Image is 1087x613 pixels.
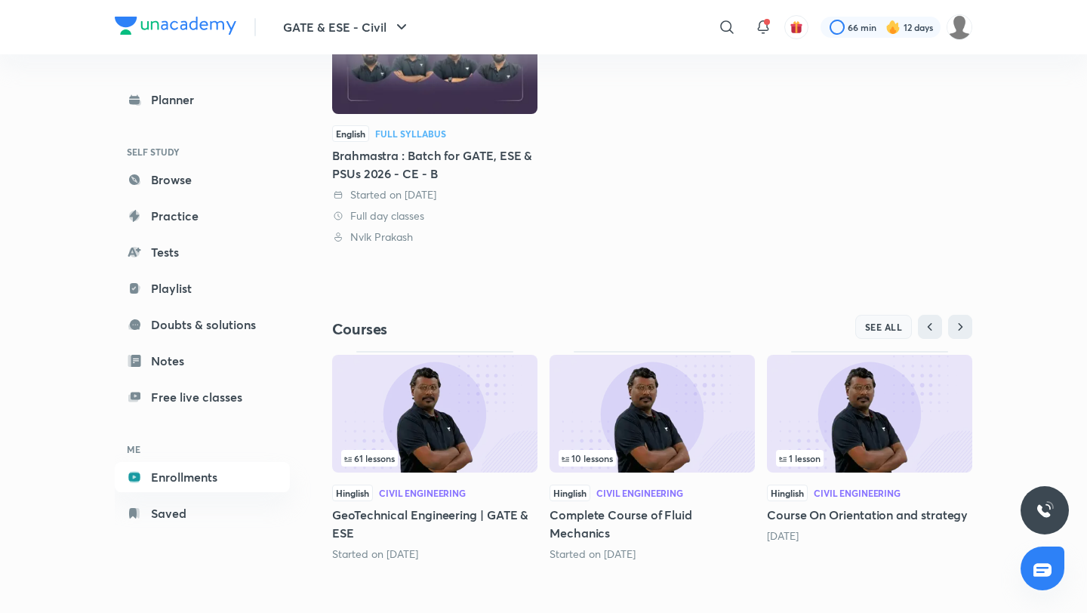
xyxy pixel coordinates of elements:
[332,319,652,339] h4: Courses
[855,315,913,339] button: SEE ALL
[559,450,746,467] div: infocontainer
[767,351,972,543] div: Course On Orientation and strategy
[332,229,537,245] div: Nvlk Prakash
[379,488,466,497] div: Civil Engineering
[865,322,903,332] span: SEE ALL
[550,547,755,562] div: Started on Sept 30
[767,528,972,544] div: 1 month ago
[767,355,972,473] img: Thumbnail
[784,15,808,39] button: avatar
[550,355,755,473] img: Thumbnail
[344,454,395,463] span: 61 lessons
[115,139,290,165] h6: SELF STUDY
[115,498,290,528] a: Saved
[596,488,683,497] div: Civil Engineering
[332,187,537,202] div: Started on 20 Aug 2025
[767,506,972,524] h5: Course On Orientation and strategy
[274,12,420,42] button: GATE & ESE - Civil
[776,450,963,467] div: left
[550,351,755,561] div: Complete Course of Fluid Mechanics
[115,237,290,267] a: Tests
[947,14,972,40] img: Rahul KD
[550,485,590,501] span: Hinglish
[790,20,803,34] img: avatar
[332,146,537,183] div: Brahmastra : Batch for GATE, ESE & PSUs 2026 - CE - B
[559,450,746,467] div: infosection
[115,273,290,303] a: Playlist
[115,436,290,462] h6: ME
[341,450,528,467] div: infosection
[776,450,963,467] div: infosection
[115,165,290,195] a: Browse
[115,85,290,115] a: Planner
[562,454,613,463] span: 10 lessons
[375,129,446,138] div: Full Syllabus
[115,201,290,231] a: Practice
[341,450,528,467] div: left
[115,346,290,376] a: Notes
[332,125,369,142] span: English
[115,310,290,340] a: Doubts & solutions
[332,355,537,473] img: Thumbnail
[776,450,963,467] div: infocontainer
[115,17,236,39] a: Company Logo
[115,382,290,412] a: Free live classes
[767,485,808,501] span: Hinglish
[885,20,901,35] img: streak
[332,547,537,562] div: Started on Aug 29
[341,450,528,467] div: infocontainer
[332,506,537,542] h5: GeoTechnical Engineering | GATE & ESE
[1036,501,1054,519] img: ttu
[115,17,236,35] img: Company Logo
[115,462,290,492] a: Enrollments
[332,485,373,501] span: Hinglish
[559,450,746,467] div: left
[814,488,901,497] div: Civil Engineering
[550,506,755,542] h5: Complete Course of Fluid Mechanics
[779,454,821,463] span: 1 lesson
[332,208,537,223] div: Full day classes
[332,351,537,561] div: GeoTechnical Engineering | GATE & ESE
